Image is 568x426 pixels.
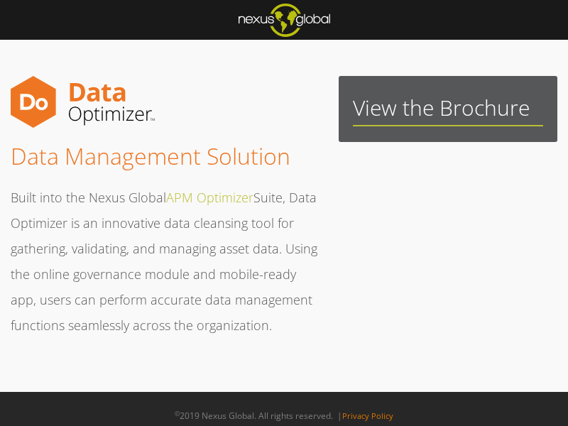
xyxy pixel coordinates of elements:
[11,185,323,338] p: Built into the Nexus Global Suite, Data Optimizer is an innovative data cleansing tool for gather...
[353,93,530,122] span: View the Brochure
[342,410,393,421] a: Privacy Policy
[11,142,323,170] h3: Data Management Solution
[11,76,155,128] img: DOstacked-no-margin-01
[166,189,253,206] a: APM Optimizer
[175,409,180,418] sup: ©
[239,4,330,37] img: ng-logo-hubspot-blog-01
